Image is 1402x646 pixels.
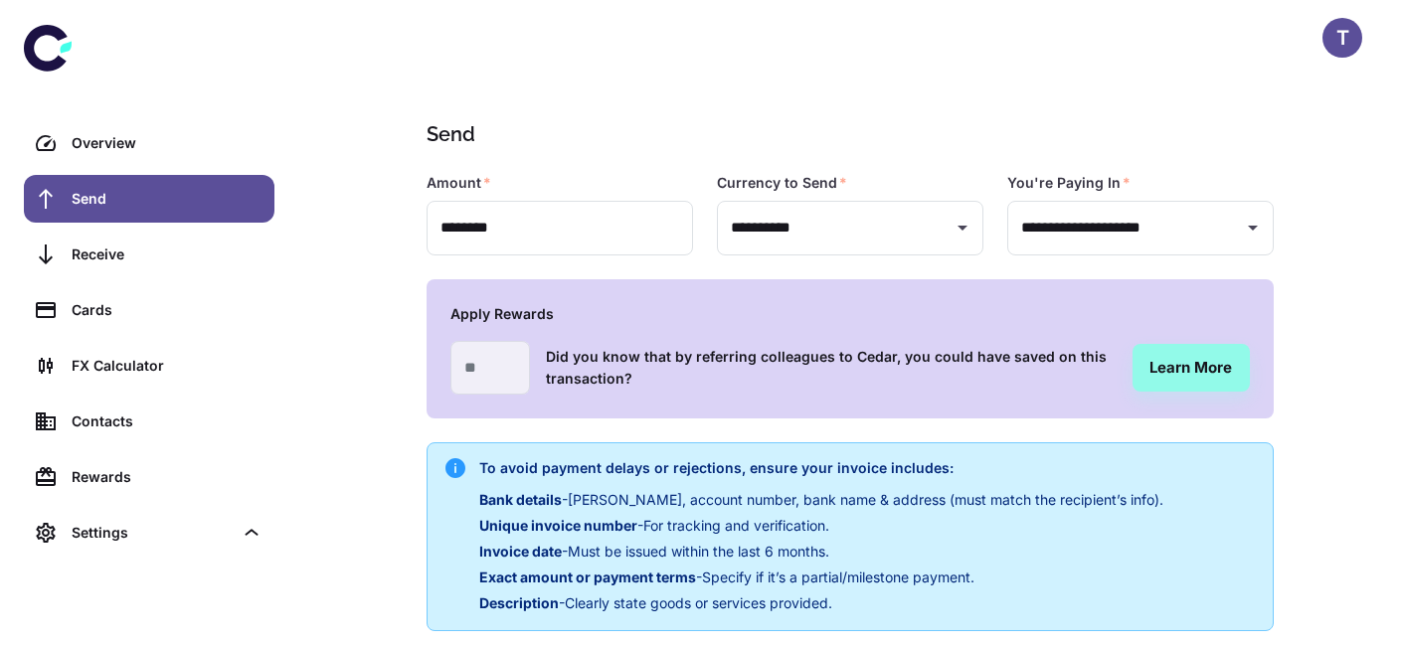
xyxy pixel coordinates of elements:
h6: Did you know that by referring colleagues to Cedar, you could have saved on this transaction? [546,346,1117,390]
label: Amount [427,173,491,193]
a: Learn More [1133,344,1250,392]
h6: Apply Rewards [450,303,1250,325]
p: - Specify if it’s a partial/milestone payment. [479,566,1163,588]
div: Overview [72,132,263,154]
div: Cards [72,299,263,321]
h1: Send [427,119,1266,149]
span: Invoice date [479,543,562,560]
p: - Clearly state goods or services provided. [479,592,1163,614]
button: Open [1239,214,1267,242]
div: Contacts [72,410,263,432]
a: Overview [24,119,274,167]
h6: To avoid payment delays or rejections, ensure your invoice includes: [479,457,1163,479]
a: Send [24,175,274,223]
label: Currency to Send [717,173,847,193]
div: Receive [72,243,263,265]
span: Bank details [479,491,562,508]
div: Rewards [72,466,263,488]
label: You're Paying In [1007,173,1131,193]
a: Receive [24,231,274,278]
button: T [1322,18,1362,58]
div: Settings [24,509,274,557]
a: FX Calculator [24,342,274,390]
div: Settings [72,522,233,544]
a: Rewards [24,453,274,501]
div: Send [72,188,263,210]
span: Exact amount or payment terms [479,568,696,585]
span: Description [479,594,559,611]
a: Cards [24,286,274,334]
a: Contacts [24,398,274,445]
p: - Must be issued within the last 6 months. [479,541,1163,563]
p: - For tracking and verification. [479,515,1163,537]
div: FX Calculator [72,355,263,377]
button: Open [949,214,976,242]
p: - [PERSON_NAME], account number, bank name & address (must match the recipient’s info). [479,489,1163,511]
span: Unique invoice number [479,517,637,534]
